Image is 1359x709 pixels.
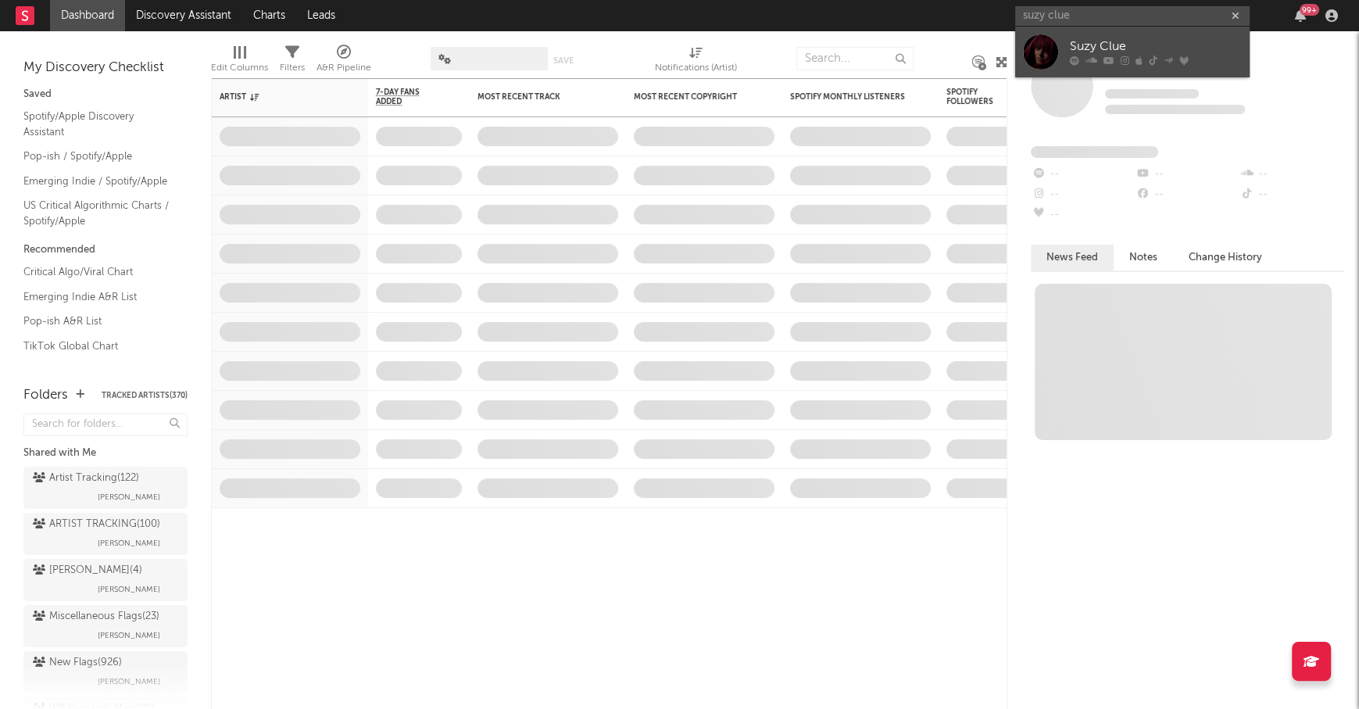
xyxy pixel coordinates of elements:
a: Artist Tracking(122)[PERSON_NAME] [23,467,188,509]
div: Saved [23,85,188,104]
span: Tracking Since: [DATE] [1105,89,1199,98]
div: My Discovery Checklist [23,59,188,77]
a: Emerging Indie / Spotify/Apple [23,173,172,190]
button: Change History [1173,245,1278,270]
a: ARTIST TRACKING(100)[PERSON_NAME] [23,513,188,555]
div: -- [1239,164,1343,184]
span: Fans Added by Platform [1031,146,1158,158]
div: -- [1135,164,1239,184]
button: 99+ [1295,9,1306,22]
div: Filters [280,59,305,77]
div: Suzy Clue [1070,38,1242,56]
span: [PERSON_NAME] [98,672,160,691]
div: Spotify Monthly Listeners [790,92,907,102]
div: A&R Pipeline [317,39,371,84]
a: Critical Algo/Viral Chart [23,263,172,281]
div: [PERSON_NAME] ( 4 ) [33,561,142,580]
div: Artist [220,92,337,102]
div: 99 + [1300,4,1319,16]
a: [PERSON_NAME](4)[PERSON_NAME] [23,559,188,601]
div: Shared with Me [23,444,188,463]
span: [PERSON_NAME] [98,626,160,645]
a: Pop-ish A&R List [23,313,172,330]
a: Emerging Indie A&R List [23,288,172,306]
div: Folders [23,386,68,405]
a: Spotify/Apple Discovery Assistant [23,108,172,140]
div: -- [1031,205,1135,225]
a: New Flags(926)[PERSON_NAME] [23,651,188,693]
div: New Flags ( 926 ) [33,653,122,672]
span: [PERSON_NAME] [98,534,160,553]
div: Artist Tracking ( 122 ) [33,469,139,488]
div: -- [1135,184,1239,205]
div: Edit Columns [211,39,268,84]
div: Filters [280,39,305,84]
a: TikTok Global Chart [23,338,172,355]
div: -- [1031,164,1135,184]
input: Search for artists [1015,6,1250,26]
div: Spotify Followers [946,88,1001,106]
div: Most Recent Copyright [634,92,751,102]
span: [PERSON_NAME] [98,580,160,599]
a: US Critical Algorithmic Charts / Spotify/Apple [23,197,172,229]
div: Recommended [23,241,188,260]
span: 0 fans last week [1105,105,1245,114]
div: -- [1239,184,1343,205]
input: Search... [796,47,914,70]
a: Miscellaneous Flags(23)[PERSON_NAME] [23,605,188,647]
a: Suzy Clue [1015,27,1250,77]
span: 7-Day Fans Added [376,88,438,106]
div: A&R Pipeline [317,59,371,77]
button: News Feed [1031,245,1114,270]
div: -- [1031,184,1135,205]
a: Pop-ish / Spotify/Apple [23,148,172,165]
div: Miscellaneous Flags ( 23 ) [33,607,159,626]
div: ARTIST TRACKING ( 100 ) [33,515,160,534]
div: Notifications (Artist) [655,39,737,84]
button: Save [553,56,574,65]
div: Edit Columns [211,59,268,77]
button: Notes [1114,245,1173,270]
div: Notifications (Artist) [655,59,737,77]
span: [PERSON_NAME] [98,488,160,507]
input: Search for folders... [23,414,188,436]
div: Most Recent Track [477,92,595,102]
button: Tracked Artists(370) [102,392,188,399]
